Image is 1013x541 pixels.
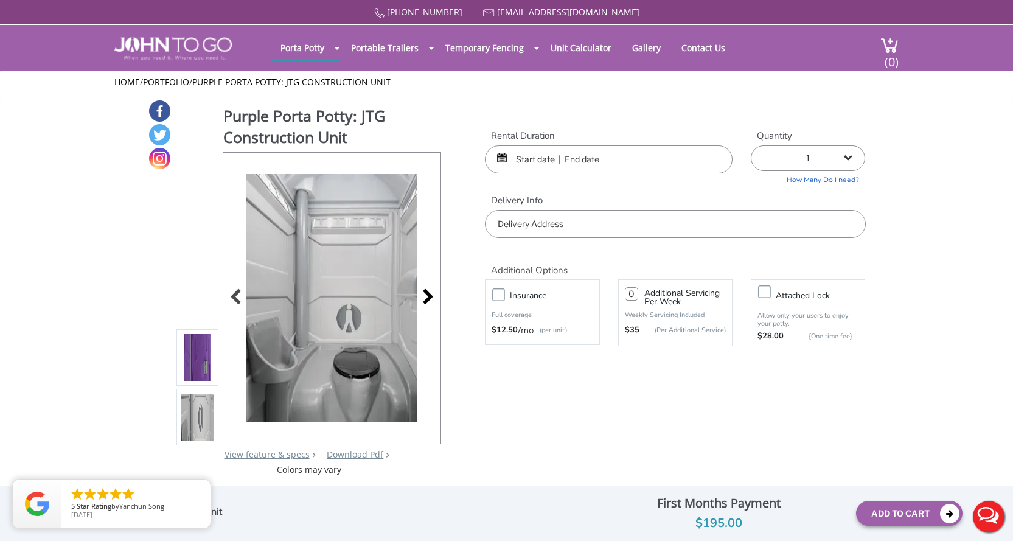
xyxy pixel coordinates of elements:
[485,130,733,142] label: Rental Duration
[672,36,734,60] a: Contact Us
[751,171,865,185] a: How Many Do I need?
[483,9,495,17] img: Mail
[492,324,593,337] div: /mo
[223,105,442,151] h1: Purple Porta Potty: JTG Construction Unit
[121,487,136,501] li: 
[71,501,75,511] span: 5
[880,37,899,54] img: cart a
[96,487,110,501] li: 
[485,210,865,238] input: Delivery Address
[114,76,899,88] ul: / /
[143,76,189,88] a: Portfolio
[387,6,462,18] a: [PHONE_NUMBER]
[757,312,858,327] p: Allow only your users to enjoy your potty.
[497,6,639,18] a: [EMAIL_ADDRESS][DOMAIN_NAME]
[492,309,593,321] p: Full coverage
[114,37,232,60] img: JOHN to go
[510,288,605,303] h3: Insurance
[374,8,385,18] img: Call
[108,487,123,501] li: 
[884,44,899,70] span: (0)
[591,493,847,514] div: First Months Payment
[77,501,111,511] span: Star Rating
[225,449,310,460] a: View feature & specs
[71,510,92,519] span: [DATE]
[70,487,85,501] li: 
[623,36,670,60] a: Gallery
[149,124,170,145] a: Twitter
[534,324,567,337] p: (per unit)
[485,194,865,207] label: Delivery Info
[271,36,333,60] a: Porta Potty
[25,492,49,516] img: Review Rating
[342,36,428,60] a: Portable Trailers
[492,324,518,337] strong: $12.50
[639,326,726,335] p: (Per Additional Service)
[312,452,316,458] img: right arrow icon
[436,36,533,60] a: Temporary Fencing
[114,76,140,88] a: Home
[149,100,170,122] a: Facebook
[625,287,638,301] input: 0
[119,501,164,511] span: Yanchun Song
[625,324,639,337] strong: $35
[964,492,1013,541] button: Live Chat
[644,289,726,306] h3: Additional Servicing Per Week
[591,514,847,533] div: $195.00
[149,148,170,169] a: Instagram
[246,174,417,461] img: Product
[181,214,214,501] img: Product
[71,503,201,511] span: by
[485,250,865,276] h2: Additional Options
[176,464,442,476] div: Colors may vary
[386,452,389,458] img: chevron.png
[192,76,391,88] a: Purple Porta Potty: JTG Construction Unit
[625,310,726,319] p: Weekly Servicing Included
[856,501,963,526] button: Add To Cart
[327,449,383,460] a: Download Pdf
[485,145,733,173] input: Start date | End date
[751,130,865,142] label: Quantity
[541,36,621,60] a: Unit Calculator
[790,330,852,343] p: {One time fee}
[757,330,784,343] strong: $28.00
[776,288,871,303] h3: Attached lock
[83,487,97,501] li: 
